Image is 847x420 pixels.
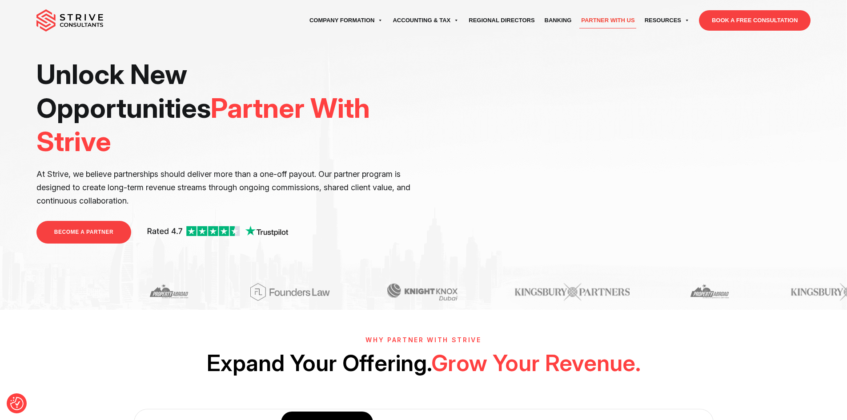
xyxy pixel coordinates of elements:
p: At Strive, we believe partnerships should deliver more than a one-off payout. Our partner program... [36,168,417,208]
span: Partner With Strive [36,92,370,158]
a: Accounting & Tax [388,8,464,33]
a: Partner with Us [576,8,639,33]
a: Regional Directors [464,8,539,33]
span: Grow Your Revenue. [431,349,641,376]
iframe: <br /> [430,58,811,272]
h1: Unlock New Opportunities [36,58,417,159]
a: Banking [540,8,577,33]
a: BOOK A FREE CONSULTATION [699,10,811,31]
a: BECOME A PARTNER [36,221,132,244]
img: main-logo.svg [36,9,103,32]
a: Company Formation [305,8,388,33]
button: Consent Preferences [10,397,24,410]
img: Revisit consent button [10,397,24,410]
a: Resources [640,8,694,33]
